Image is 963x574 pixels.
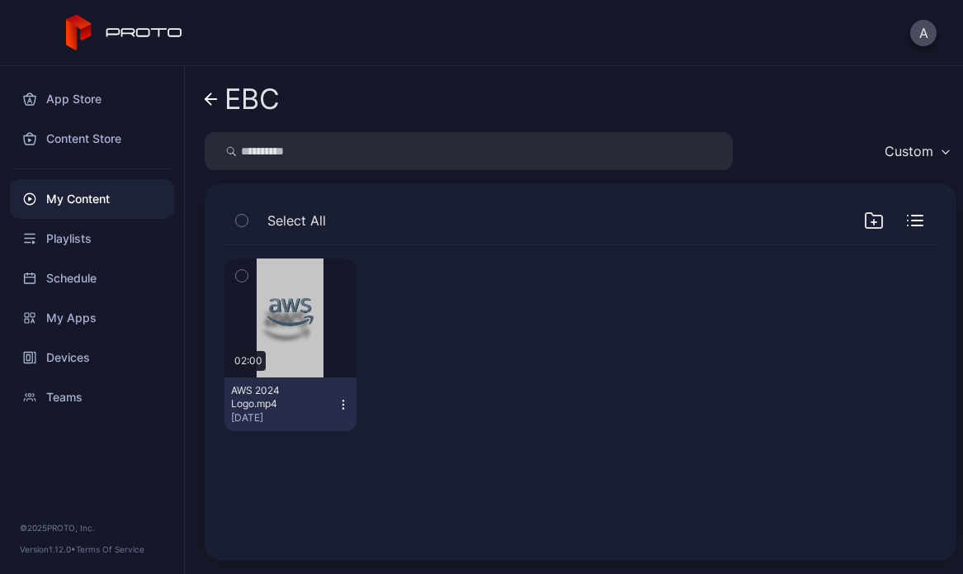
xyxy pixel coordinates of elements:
span: Version 1.12.0 • [20,544,76,554]
button: Custom [876,132,956,170]
div: [DATE] [231,411,337,425]
a: EBC [205,79,280,119]
div: AWS 2024 Logo.mp4 [231,384,322,410]
button: AWS 2024 Logo.mp4[DATE] [224,377,356,431]
a: Devices [10,338,174,377]
a: Terms Of Service [76,544,144,554]
span: Select All [267,211,326,230]
a: Playlists [10,219,174,259]
a: My Apps [10,298,174,338]
div: © 2025 PROTO, Inc. [20,521,164,534]
a: Teams [10,377,174,417]
button: A [910,20,937,46]
a: Schedule [10,259,174,298]
a: App Store [10,79,174,119]
a: My Content [10,179,174,219]
div: EBC [224,83,280,115]
div: Custom [885,143,933,159]
a: Content Store [10,119,174,159]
